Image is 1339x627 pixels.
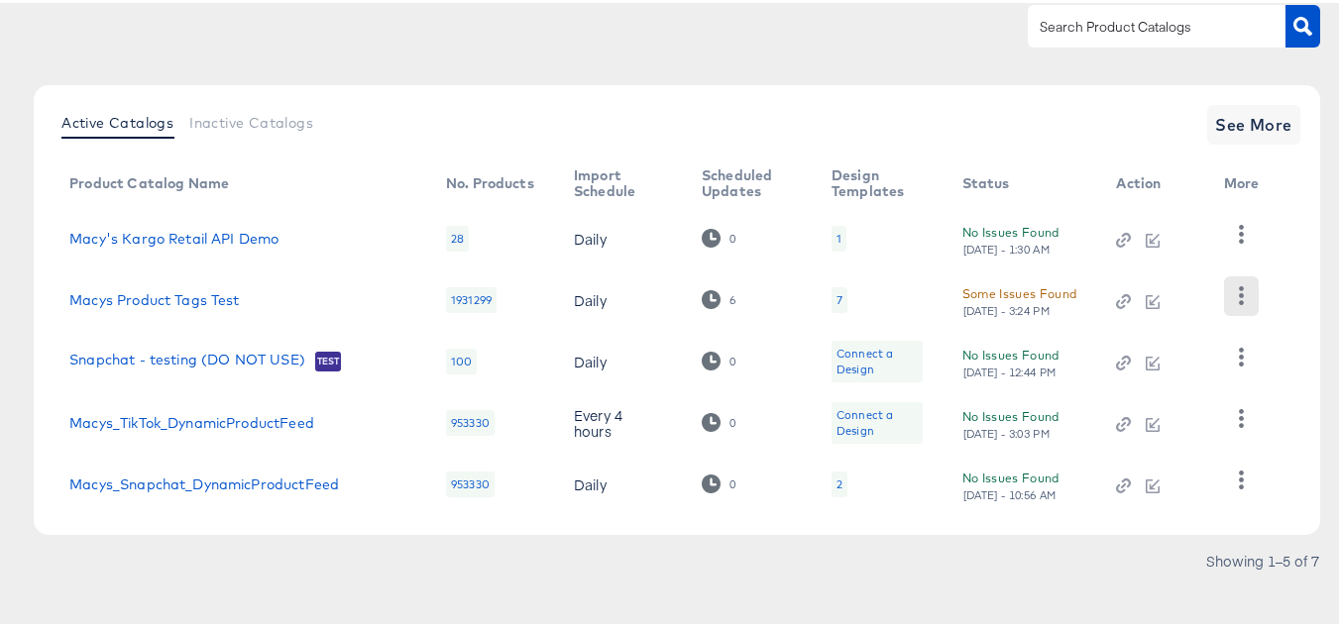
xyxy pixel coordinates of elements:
[702,471,736,490] div: 0
[446,223,469,249] div: 28
[702,410,736,429] div: 0
[702,226,736,245] div: 0
[189,112,313,128] span: Inactive Catalogs
[558,266,686,328] td: Daily
[1208,157,1283,205] th: More
[728,474,736,488] div: 0
[446,346,477,371] div: 100
[1205,551,1320,565] div: Showing 1–5 of 7
[446,469,495,494] div: 953330
[837,343,918,374] div: Connect a Design
[837,289,842,305] div: 7
[832,164,923,196] div: Design Templates
[832,338,923,379] div: Connect a Design
[69,172,229,188] div: Product Catalog Name
[832,284,847,310] div: 7
[69,349,305,368] a: Snapchat - testing (DO NOT USE)
[702,349,736,367] div: 0
[728,352,736,366] div: 0
[702,287,736,306] div: 6
[702,164,792,196] div: Scheduled Updates
[574,164,662,196] div: Import Schedule
[728,413,736,427] div: 0
[1207,102,1300,142] button: See More
[558,389,686,451] td: Every 4 hours
[837,473,842,489] div: 2
[69,228,279,244] a: Macy's Kargo Retail API Demo
[962,280,1077,315] button: Some Issues Found[DATE] - 3:24 PM
[446,284,497,310] div: 1931299
[315,351,342,366] span: Test
[558,451,686,512] td: Daily
[61,112,173,128] span: Active Catalogs
[69,473,339,489] a: Macys_Snapchat_DynamicProductFeed
[1036,13,1247,36] input: Search Product Catalogs
[1100,157,1207,205] th: Action
[69,412,314,428] a: Macys_TikTok_DynamicProductFeed
[69,289,239,305] a: Macys Product Tags Test
[558,328,686,389] td: Daily
[837,228,841,244] div: 1
[558,205,686,266] td: Daily
[837,404,918,436] div: Connect a Design
[1215,108,1292,136] span: See More
[728,290,736,304] div: 6
[962,280,1077,301] div: Some Issues Found
[446,172,534,188] div: No. Products
[832,399,923,441] div: Connect a Design
[947,157,1101,205] th: Status
[962,301,1052,315] div: [DATE] - 3:24 PM
[832,469,847,494] div: 2
[446,407,495,433] div: 953330
[832,223,846,249] div: 1
[728,229,736,243] div: 0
